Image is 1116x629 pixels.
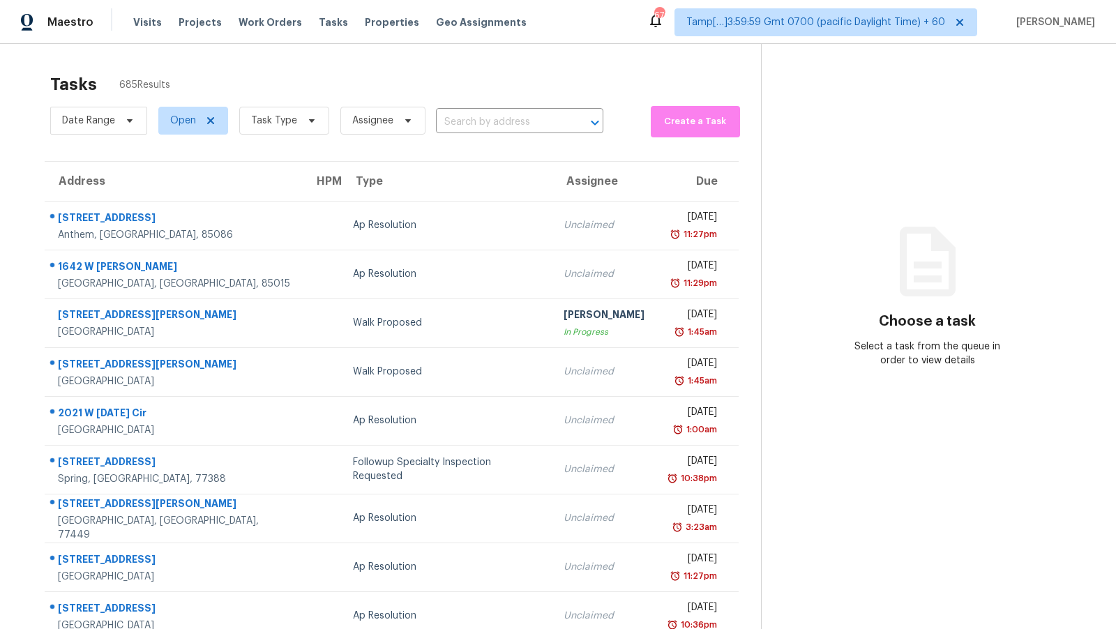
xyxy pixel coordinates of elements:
div: 11:27pm [681,227,717,241]
div: In Progress [564,325,644,339]
div: [STREET_ADDRESS][PERSON_NAME] [58,357,292,374]
div: [GEOGRAPHIC_DATA] [58,374,292,388]
div: 670 [654,8,664,22]
span: Create a Task [658,114,733,130]
div: Select a task from the queue in order to view details [845,340,1011,367]
span: [PERSON_NAME] [1011,15,1095,29]
div: [STREET_ADDRESS] [58,455,292,472]
span: Task Type [251,114,297,128]
span: Open [170,114,196,128]
div: 3:23am [683,520,717,534]
img: Overdue Alarm Icon [670,227,681,241]
div: Unclaimed [564,511,644,525]
span: Projects [179,15,222,29]
div: Ap Resolution [353,609,541,623]
h3: Choose a task [879,314,976,328]
div: [DATE] [667,454,717,471]
div: [GEOGRAPHIC_DATA] [58,325,292,339]
div: 10:38pm [678,471,717,485]
h2: Tasks [50,77,97,91]
div: [GEOGRAPHIC_DATA] [58,570,292,584]
img: Overdue Alarm Icon [672,520,683,534]
button: Open [585,113,605,132]
div: [GEOGRAPHIC_DATA], [GEOGRAPHIC_DATA], 77449 [58,514,292,542]
span: Tamp[…]3:59:59 Gmt 0700 (pacific Daylight Time) + 60 [686,15,945,29]
div: Walk Proposed [353,365,541,379]
th: Address [45,162,303,201]
span: Work Orders [239,15,302,29]
span: Assignee [352,114,393,128]
th: HPM [303,162,342,201]
div: [STREET_ADDRESS][PERSON_NAME] [58,308,292,325]
div: [DATE] [667,210,717,227]
span: Geo Assignments [436,15,527,29]
span: Visits [133,15,162,29]
div: Ap Resolution [353,414,541,427]
div: 2021 W [DATE] Cir [58,406,292,423]
img: Overdue Alarm Icon [670,276,681,290]
div: Spring, [GEOGRAPHIC_DATA], 77388 [58,472,292,486]
div: 11:29pm [681,276,717,290]
img: Overdue Alarm Icon [674,325,685,339]
div: 1:45am [685,374,717,388]
div: [STREET_ADDRESS] [58,601,292,619]
span: Date Range [62,114,115,128]
div: Followup Specialty Inspection Requested [353,455,541,483]
div: Unclaimed [564,560,644,574]
img: Overdue Alarm Icon [667,471,678,485]
div: Ap Resolution [353,218,541,232]
div: [PERSON_NAME] [564,308,644,325]
div: [DATE] [667,503,717,520]
div: 1:45am [685,325,717,339]
input: Search by address [436,112,564,133]
div: 1:00am [684,423,717,437]
div: [DATE] [667,600,717,618]
img: Overdue Alarm Icon [672,423,684,437]
img: Overdue Alarm Icon [670,569,681,583]
span: Maestro [47,15,93,29]
div: [STREET_ADDRESS] [58,211,292,228]
div: Unclaimed [564,414,644,427]
div: 1642 W [PERSON_NAME] [58,259,292,277]
div: [GEOGRAPHIC_DATA], [GEOGRAPHIC_DATA], 85015 [58,277,292,291]
div: Anthem, [GEOGRAPHIC_DATA], 85086 [58,228,292,242]
div: 11:27pm [681,569,717,583]
div: Unclaimed [564,462,644,476]
div: Ap Resolution [353,560,541,574]
div: [STREET_ADDRESS] [58,552,292,570]
div: [DATE] [667,308,717,325]
div: [DATE] [667,259,717,276]
span: 685 Results [119,78,170,92]
th: Assignee [552,162,656,201]
button: Create a Task [651,106,740,137]
div: Ap Resolution [353,267,541,281]
div: Walk Proposed [353,316,541,330]
img: Overdue Alarm Icon [674,374,685,388]
span: Tasks [319,17,348,27]
div: [STREET_ADDRESS][PERSON_NAME] [58,497,292,514]
span: Properties [365,15,419,29]
div: [DATE] [667,552,717,569]
div: Unclaimed [564,267,644,281]
div: [GEOGRAPHIC_DATA] [58,423,292,437]
th: Due [656,162,739,201]
div: Ap Resolution [353,511,541,525]
div: Unclaimed [564,609,644,623]
div: Unclaimed [564,365,644,379]
div: [DATE] [667,356,717,374]
div: Unclaimed [564,218,644,232]
th: Type [342,162,552,201]
div: [DATE] [667,405,717,423]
